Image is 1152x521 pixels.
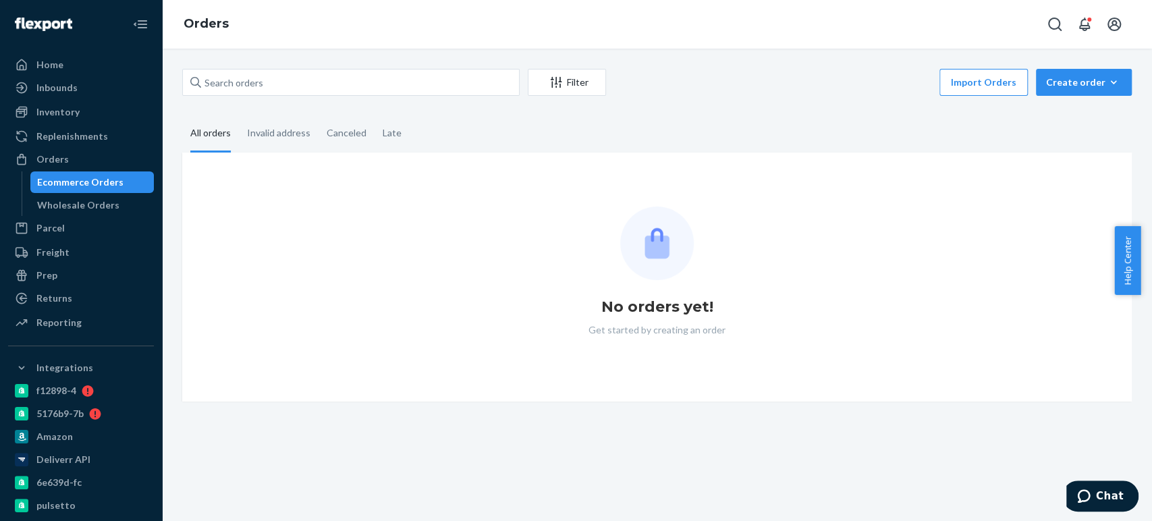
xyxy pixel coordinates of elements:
[36,153,69,166] div: Orders
[1036,69,1132,96] button: Create order
[1101,11,1128,38] button: Open account menu
[182,69,520,96] input: Search orders
[36,81,78,94] div: Inbounds
[127,11,154,38] button: Close Navigation
[8,287,154,309] a: Returns
[36,246,70,259] div: Freight
[36,316,82,329] div: Reporting
[36,453,90,466] div: Deliverr API
[8,77,154,99] a: Inbounds
[36,269,57,282] div: Prep
[8,380,154,402] a: f12898-4
[528,76,605,89] div: Filter
[190,115,231,153] div: All orders
[36,105,80,119] div: Inventory
[8,101,154,123] a: Inventory
[8,265,154,286] a: Prep
[8,449,154,470] a: Deliverr API
[528,69,606,96] button: Filter
[327,115,366,150] div: Canceled
[30,194,155,216] a: Wholesale Orders
[36,58,63,72] div: Home
[8,403,154,424] a: 5176b9-7b
[36,384,76,397] div: f12898-4
[36,476,82,489] div: 6e639d-fc
[30,171,155,193] a: Ecommerce Orders
[36,292,72,305] div: Returns
[601,296,713,318] h1: No orders yet!
[939,69,1028,96] button: Import Orders
[8,54,154,76] a: Home
[8,242,154,263] a: Freight
[8,312,154,333] a: Reporting
[173,5,240,44] ol: breadcrumbs
[37,198,119,212] div: Wholesale Orders
[15,18,72,31] img: Flexport logo
[8,217,154,239] a: Parcel
[620,207,694,280] img: Empty list
[383,115,402,150] div: Late
[247,115,310,150] div: Invalid address
[36,430,73,443] div: Amazon
[8,472,154,493] a: 6e639d-fc
[8,148,154,170] a: Orders
[1041,11,1068,38] button: Open Search Box
[36,361,93,375] div: Integrations
[1071,11,1098,38] button: Open notifications
[36,130,108,143] div: Replenishments
[1066,481,1139,514] iframe: Opens a widget where you can chat to one of our agents
[36,407,84,420] div: 5176b9-7b
[1114,226,1141,295] button: Help Center
[184,16,229,31] a: Orders
[8,357,154,379] button: Integrations
[8,426,154,447] a: Amazon
[36,221,65,235] div: Parcel
[36,499,76,512] div: pulsetto
[8,126,154,147] a: Replenishments
[588,323,725,337] p: Get started by creating an order
[8,495,154,516] a: pulsetto
[1046,76,1122,89] div: Create order
[37,175,124,189] div: Ecommerce Orders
